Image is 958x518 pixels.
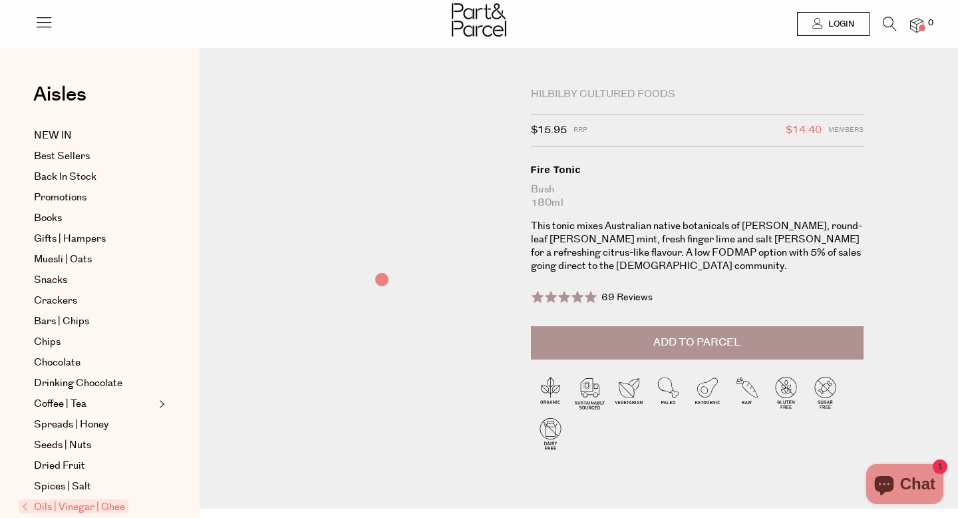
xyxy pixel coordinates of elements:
[531,414,570,453] img: P_P-ICONS-Live_Bec_V11_Dairy_Free.svg
[34,210,155,226] a: Books
[786,122,822,139] span: $14.40
[34,437,155,453] a: Seeds | Nuts
[452,3,506,37] img: Part&Parcel
[34,376,155,391] a: Drinking Chocolate
[34,231,155,247] a: Gifts | Hampers
[33,85,86,118] a: Aisles
[34,376,122,391] span: Drinking Chocolate
[33,80,86,109] span: Aisles
[910,18,923,32] a: 0
[34,479,155,495] a: Spices | Salt
[34,252,92,268] span: Muesli | Oats
[34,169,96,185] span: Back In Stock
[727,373,766,412] img: P_P-ICONS-Live_Bec_V11_Raw.svg
[19,499,128,513] span: Oils | Vinegar | Ghee
[34,314,89,330] span: Bars | Chips
[34,479,91,495] span: Spices | Salt
[531,326,864,360] button: Add to Parcel
[862,464,947,507] inbox-online-store-chat: Shopify online store chat
[797,12,870,36] a: Login
[531,163,864,176] div: Fire Tonic
[34,355,80,371] span: Chocolate
[653,335,740,350] span: Add to Parcel
[601,291,653,304] span: 69 Reviews
[609,373,649,412] img: P_P-ICONS-Live_Bec_V11_Vegetarian.svg
[34,128,72,144] span: NEW IN
[34,417,108,433] span: Spreads | Honey
[34,190,86,206] span: Promotions
[34,458,85,474] span: Dried Fruit
[34,272,67,288] span: Snacks
[531,183,864,210] div: Bush 180ml
[34,272,155,288] a: Snacks
[573,122,587,139] span: RRP
[570,373,609,412] img: P_P-ICONS-Live_Bec_V11_Sustainable_Sourced.svg
[766,373,806,412] img: P_P-ICONS-Live_Bec_V11_Gluten_Free.svg
[828,122,864,139] span: Members
[34,314,155,330] a: Bars | Chips
[34,128,155,144] a: NEW IN
[34,334,61,350] span: Chips
[34,169,155,185] a: Back In Stock
[156,396,165,412] button: Expand/Collapse Coffee | Tea
[531,373,570,412] img: P_P-ICONS-Live_Bec_V11_Organic.svg
[34,437,91,453] span: Seeds | Nuts
[925,17,937,29] span: 0
[34,396,155,412] a: Coffee | Tea
[531,220,864,273] p: This tonic mixes Australian native botanicals of [PERSON_NAME], round-leaf [PERSON_NAME] mint, fr...
[34,293,155,309] a: Crackers
[688,373,727,412] img: P_P-ICONS-Live_Bec_V11_Ketogenic.svg
[34,252,155,268] a: Muesli | Oats
[825,19,854,30] span: Login
[34,417,155,433] a: Spreads | Honey
[34,231,106,247] span: Gifts | Hampers
[649,373,688,412] img: P_P-ICONS-Live_Bec_V11_Paleo.svg
[34,190,155,206] a: Promotions
[34,148,155,164] a: Best Sellers
[34,293,77,309] span: Crackers
[806,373,845,412] img: P_P-ICONS-Live_Bec_V11_Sugar_Free.svg
[34,210,62,226] span: Books
[34,148,90,164] span: Best Sellers
[531,88,864,101] div: Hilbilby Cultured Foods
[34,334,155,350] a: Chips
[22,499,155,515] a: Oils | Vinegar | Ghee
[34,355,155,371] a: Chocolate
[34,396,86,412] span: Coffee | Tea
[34,458,155,474] a: Dried Fruit
[531,122,567,139] span: $15.95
